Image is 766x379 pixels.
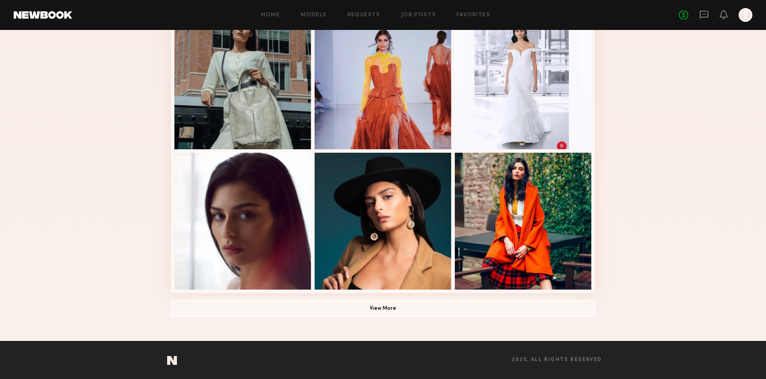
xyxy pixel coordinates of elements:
a: Job Posts [401,12,436,18]
span: 2025, all rights reserved [512,357,602,363]
a: Home [261,12,280,18]
a: E [739,8,752,22]
a: Requests [348,12,380,18]
a: Models [301,12,327,18]
button: View More [171,300,595,317]
a: Favorites [457,12,490,18]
